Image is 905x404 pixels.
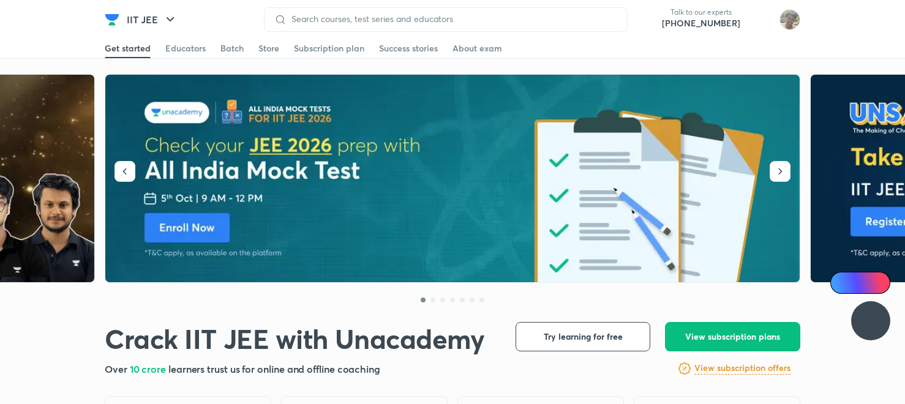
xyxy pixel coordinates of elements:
span: learners trust us for online and offline coaching [168,362,380,375]
img: Icon [838,278,847,288]
h1: Crack IIT JEE with Unacademy [105,322,485,354]
a: View subscription offers [694,361,790,376]
img: Shashwat Mathur [779,9,800,30]
button: View subscription plans [665,322,800,351]
span: 10 crore [130,362,168,375]
img: call-us [637,7,662,32]
div: Batch [220,42,244,54]
span: Ai Doubts [851,278,883,288]
a: Subscription plan [294,39,364,58]
div: Success stories [379,42,438,54]
h6: View subscription offers [694,362,790,375]
button: IIT JEE [119,7,185,32]
a: Success stories [379,39,438,58]
a: Ai Doubts [830,272,890,294]
a: [PHONE_NUMBER] [662,17,740,29]
span: Try learning for free [544,331,623,343]
span: Over [105,362,130,375]
div: Educators [165,42,206,54]
a: Get started [105,39,151,58]
a: About exam [452,39,502,58]
img: ttu [863,313,878,328]
a: Store [258,39,279,58]
a: Batch [220,39,244,58]
p: Talk to our experts [662,7,740,17]
span: View subscription plans [685,331,780,343]
div: Get started [105,42,151,54]
button: Try learning for free [516,322,650,351]
div: Subscription plan [294,42,364,54]
div: Store [258,42,279,54]
input: Search courses, test series and educators [287,14,617,24]
img: Company Logo [105,12,119,27]
a: Educators [165,39,206,58]
img: avatar [750,10,770,29]
div: About exam [452,42,502,54]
